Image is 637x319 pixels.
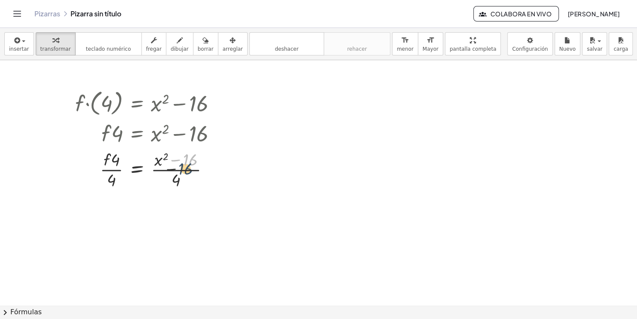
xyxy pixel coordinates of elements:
[275,46,298,52] span: deshacer
[450,46,496,52] span: pantalla completa
[587,46,602,52] span: salvar
[473,6,559,21] button: Colabora en vivo
[40,46,71,52] span: transformar
[4,32,34,55] button: insertar
[10,7,24,21] button: Alternar navegación
[75,32,142,55] button: tecladoteclado numérico
[171,46,189,52] span: dibujar
[9,46,29,52] span: insertar
[80,35,137,46] i: teclado
[392,32,418,55] button: format_sizemenor
[166,32,193,55] button: dibujar
[141,32,166,55] button: fregar
[445,32,501,55] button: pantalla completa
[567,10,620,18] font: [PERSON_NAME]
[10,307,42,317] font: Fórmulas
[560,6,627,21] button: [PERSON_NAME]
[324,32,390,55] button: rehacerrehacer
[418,32,443,55] button: format_sizeMayor
[36,32,76,55] button: transformar
[193,32,218,55] button: borrar
[609,32,633,55] button: carga
[146,46,162,52] span: fregar
[554,32,580,55] button: Nuevo
[490,10,551,18] font: Colabora en vivo
[249,32,324,55] button: deshacerdeshacer
[198,46,214,52] span: borrar
[582,32,607,55] button: salvar
[423,46,438,52] span: Mayor
[401,35,409,46] i: format_size
[397,46,413,52] span: menor
[86,46,131,52] span: teclado numérico
[34,9,60,18] a: Pizarras
[347,46,367,52] span: rehacer
[218,32,248,55] button: arreglar
[426,35,435,46] i: format_size
[507,32,552,55] button: Configuración
[559,46,576,52] span: Nuevo
[223,46,243,52] span: arreglar
[328,35,386,46] i: rehacer
[613,46,628,52] span: carga
[512,46,548,52] span: Configuración
[254,35,319,46] i: deshacer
